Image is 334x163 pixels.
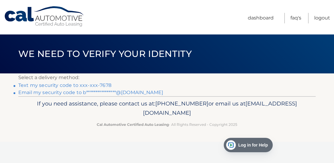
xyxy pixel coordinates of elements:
[290,13,301,23] a: FAQ's
[4,6,85,27] a: Cal Automotive
[248,13,274,23] a: Dashboard
[18,73,316,82] p: Select a delivery method:
[314,13,330,23] a: Logout
[155,100,208,107] span: [PHONE_NUMBER]
[97,122,169,127] strong: Cal Automotive Certified Auto Leasing
[22,121,312,128] p: - All Rights Reserved - Copyright 2025
[18,82,111,88] a: Text my security code to xxx-xxx-7678
[22,99,312,118] p: If you need assistance, please contact us at: or email us at
[18,48,192,59] span: We need to verify your identity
